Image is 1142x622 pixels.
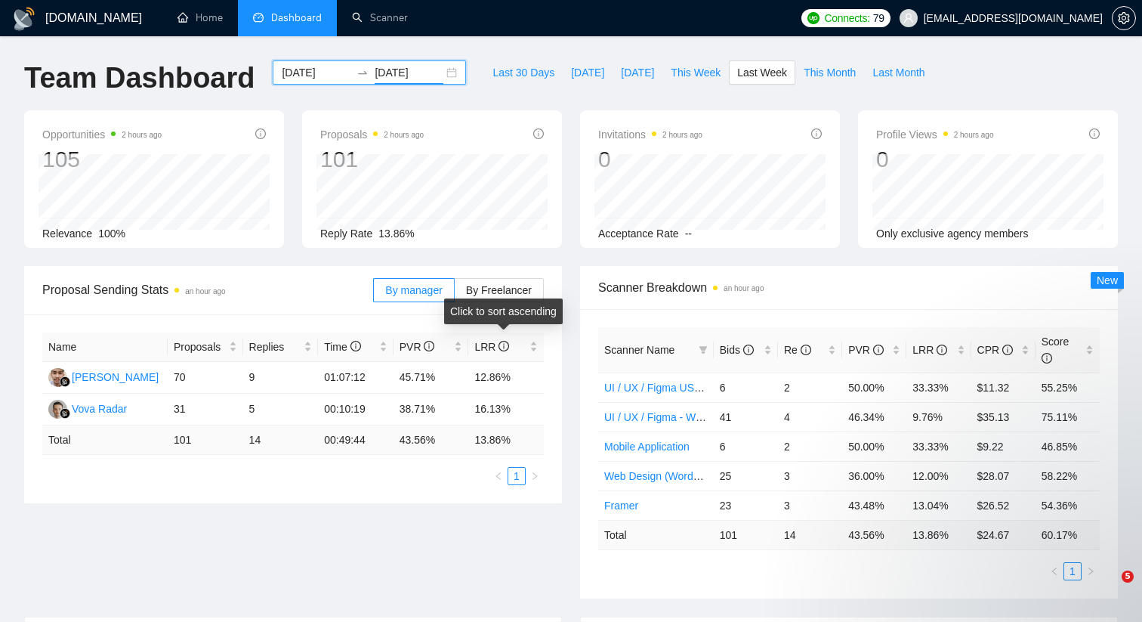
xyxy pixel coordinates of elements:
[530,472,539,481] span: right
[384,131,424,139] time: 2 hours ago
[1042,336,1069,364] span: Score
[685,227,692,240] span: --
[324,341,360,353] span: Time
[168,394,243,425] td: 31
[60,408,70,419] img: gigradar-bm.png
[971,402,1036,432] td: $35.13
[971,432,1036,461] td: $9.22
[271,11,322,24] span: Dashboard
[937,345,947,355] span: info-circle
[598,145,702,174] div: 0
[714,373,778,402] td: 6
[737,64,787,81] span: Last Week
[489,467,508,485] button: left
[778,520,842,549] td: 14
[466,284,532,296] span: By Freelancer
[971,373,1036,402] td: $11.32
[48,368,67,387] img: AI
[468,394,544,425] td: 16.13%
[598,278,1100,297] span: Scanner Breakdown
[876,125,994,144] span: Profile Views
[842,432,906,461] td: 50.00%
[807,12,819,24] img: upwork-logo.png
[320,125,424,144] span: Proposals
[24,60,255,96] h1: Team Dashboard
[1112,6,1136,30] button: setting
[906,461,971,490] td: 12.00%
[42,425,168,455] td: Total
[714,402,778,432] td: 41
[604,382,719,394] a: UI / UX / Figma US Only
[526,467,544,485] li: Next Page
[494,472,503,481] span: left
[185,287,225,296] time: an hour ago
[48,402,127,414] a: VRVova Radar
[168,362,243,394] td: 70
[598,125,702,144] span: Invitations
[243,362,319,394] td: 9
[662,131,702,139] time: 2 hours ago
[350,341,361,351] span: info-circle
[42,227,92,240] span: Relevance
[784,344,811,356] span: Re
[804,64,856,81] span: This Month
[671,64,721,81] span: This Week
[60,376,70,387] img: gigradar-bm.png
[954,131,994,139] time: 2 hours ago
[824,10,869,26] span: Connects:
[1036,402,1100,432] td: 75.11%
[352,11,408,24] a: searchScanner
[42,333,168,362] th: Name
[842,461,906,490] td: 36.00%
[498,341,509,351] span: info-circle
[778,432,842,461] td: 2
[42,280,373,299] span: Proposal Sending Stats
[903,13,914,23] span: user
[168,425,243,455] td: 101
[906,432,971,461] td: 33.33%
[714,461,778,490] td: 25
[48,400,67,419] img: VR
[1036,461,1100,490] td: 58.22%
[533,128,544,139] span: info-circle
[873,10,884,26] span: 79
[320,227,372,240] span: Reply Rate
[474,341,509,353] span: LRR
[98,227,125,240] span: 100%
[508,468,525,484] a: 1
[400,341,435,353] span: PVR
[977,344,1013,356] span: CPR
[662,60,729,85] button: This Week
[724,284,764,292] time: an hour ago
[604,470,765,482] a: Web Design (Wordpress | Framer)
[876,145,994,174] div: 0
[873,345,884,355] span: info-circle
[842,373,906,402] td: 50.00%
[468,362,544,394] td: 12.86%
[971,461,1036,490] td: $28.07
[872,64,924,81] span: Last Month
[604,411,831,423] a: UI / UX / Figma - Worldwide [[PERSON_NAME]]
[876,227,1029,240] span: Only exclusive agency members
[842,490,906,520] td: 43.48%
[378,227,414,240] span: 13.86%
[842,520,906,549] td: 43.56 %
[72,369,159,385] div: [PERSON_NAME]
[778,461,842,490] td: 3
[282,64,350,81] input: Start date
[72,401,127,417] div: Vova Radar
[598,520,714,549] td: Total
[168,333,243,362] th: Proposals
[243,425,319,455] td: 14
[864,60,933,85] button: Last Month
[356,67,369,79] span: swap-right
[318,425,394,455] td: 00:49:44
[42,145,162,174] div: 105
[318,362,394,394] td: 01:07:12
[906,373,971,402] td: 33.33%
[699,345,708,354] span: filter
[48,370,159,382] a: AI[PERSON_NAME]
[598,227,679,240] span: Acceptance Rate
[906,402,971,432] td: 9.76%
[571,64,604,81] span: [DATE]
